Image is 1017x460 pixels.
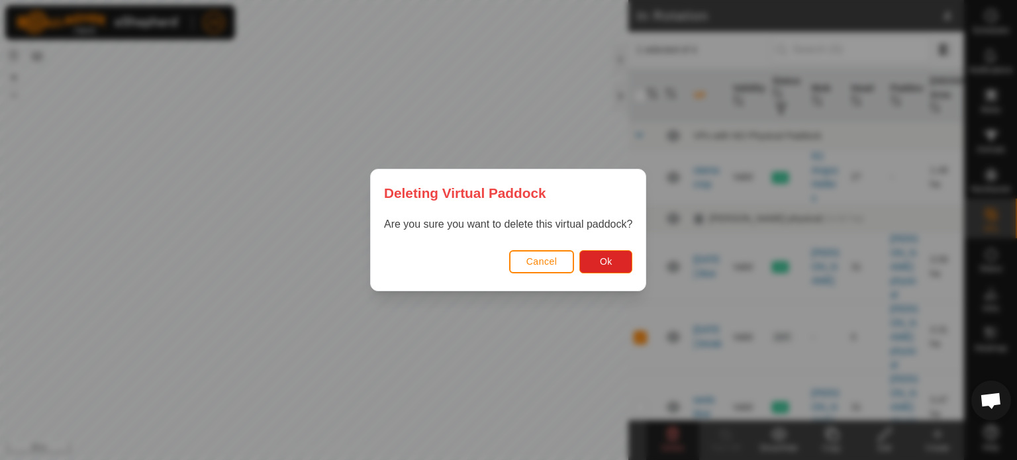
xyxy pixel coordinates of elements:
p: Are you sure you want to delete this virtual paddock? [384,216,632,232]
span: Deleting Virtual Paddock [384,183,546,203]
button: Ok [580,250,633,273]
span: Ok [600,256,612,267]
span: Cancel [526,256,557,267]
a: Open chat [971,381,1011,420]
button: Cancel [509,250,575,273]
